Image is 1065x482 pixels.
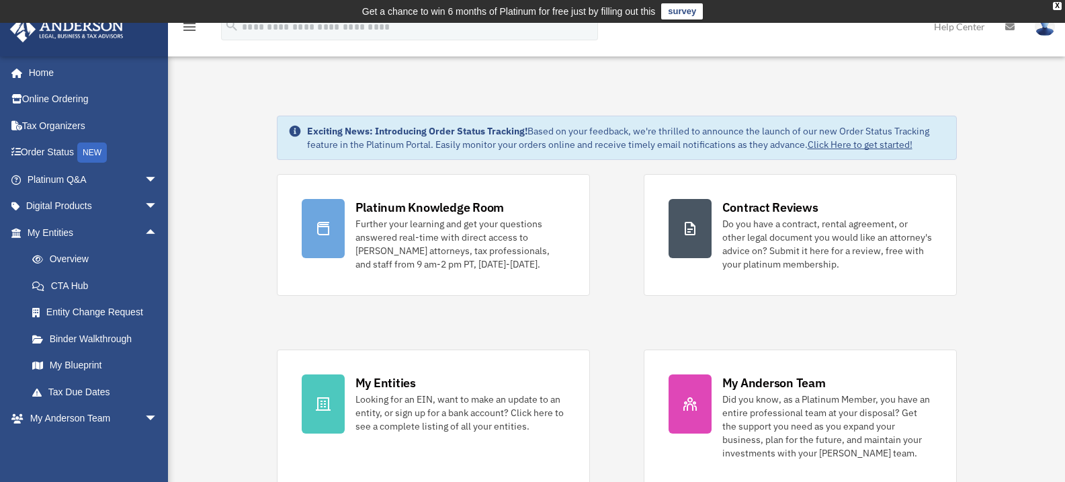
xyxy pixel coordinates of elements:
[9,432,178,458] a: My Documentsarrow_drop_down
[277,174,590,296] a: Platinum Knowledge Room Further your learning and get your questions answered real-time with dire...
[144,432,171,459] span: arrow_drop_down
[19,378,178,405] a: Tax Due Dates
[722,217,932,271] div: Do you have a contract, rental agreement, or other legal document you would like an attorney's ad...
[77,143,107,163] div: NEW
[19,352,178,379] a: My Blueprint
[9,219,178,246] a: My Entitiesarrow_drop_up
[9,166,178,193] a: Platinum Q&Aarrow_drop_down
[9,59,171,86] a: Home
[9,193,178,220] a: Digital Productsarrow_drop_down
[1035,17,1055,36] img: User Pic
[144,219,171,247] span: arrow_drop_up
[224,18,239,33] i: search
[19,272,178,299] a: CTA Hub
[722,374,826,391] div: My Anderson Team
[19,299,178,326] a: Entity Change Request
[355,217,565,271] div: Further your learning and get your questions answered real-time with direct access to [PERSON_NAM...
[6,16,128,42] img: Anderson Advisors Platinum Portal
[355,199,505,216] div: Platinum Knowledge Room
[362,3,656,19] div: Get a chance to win 6 months of Platinum for free just by filling out this
[19,246,178,273] a: Overview
[722,393,932,460] div: Did you know, as a Platinum Member, you have an entire professional team at your disposal? Get th...
[181,24,198,35] a: menu
[307,124,945,151] div: Based on your feedback, we're thrilled to announce the launch of our new Order Status Tracking fe...
[661,3,703,19] a: survey
[9,139,178,167] a: Order StatusNEW
[9,86,178,113] a: Online Ordering
[355,374,416,391] div: My Entities
[144,193,171,220] span: arrow_drop_down
[9,112,178,139] a: Tax Organizers
[1053,2,1062,10] div: close
[181,19,198,35] i: menu
[144,166,171,194] span: arrow_drop_down
[19,325,178,352] a: Binder Walkthrough
[355,393,565,433] div: Looking for an EIN, want to make an update to an entity, or sign up for a bank account? Click her...
[9,405,178,432] a: My Anderson Teamarrow_drop_down
[307,125,527,137] strong: Exciting News: Introducing Order Status Tracking!
[144,405,171,433] span: arrow_drop_down
[644,174,957,296] a: Contract Reviews Do you have a contract, rental agreement, or other legal document you would like...
[808,138,912,151] a: Click Here to get started!
[722,199,818,216] div: Contract Reviews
